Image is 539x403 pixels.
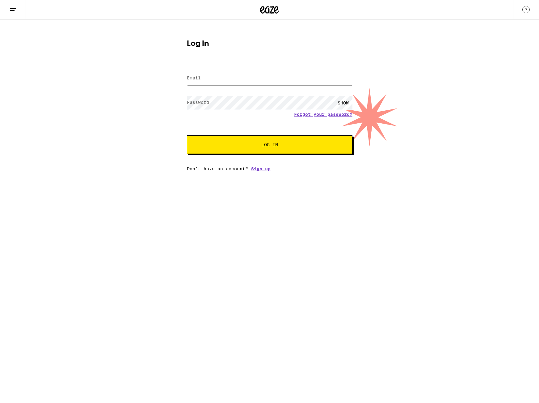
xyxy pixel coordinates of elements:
[294,112,352,117] a: Forgot your password?
[187,166,352,171] div: Don't have an account?
[334,96,352,110] div: SHOW
[187,75,201,80] label: Email
[187,71,352,85] input: Email
[187,100,209,105] label: Password
[261,142,278,147] span: Log In
[251,166,271,171] a: Sign up
[187,40,352,48] h1: Log In
[187,135,352,154] button: Log In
